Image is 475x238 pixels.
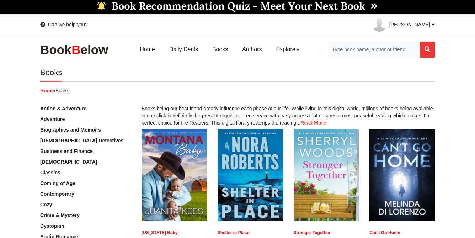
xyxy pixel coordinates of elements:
a: Classics [40,170,60,175]
h2: Can't Go Home [369,230,435,235]
span: Books [55,88,69,94]
img: user-default.png [372,17,386,32]
a: Coming of Age [40,180,75,186]
a: Shelter in Place [218,230,249,235]
h2: Stronger Together [294,230,359,235]
img: Shelter in Place [218,129,283,221]
p: / [40,87,435,94]
img: BookBelow Logo [40,42,111,57]
a: Action & Adventure [40,106,86,111]
h2: Shelter in Place [218,230,283,235]
a: Books [205,38,235,61]
span: [PERSON_NAME] [389,22,435,27]
a: [DEMOGRAPHIC_DATA] Detectives [40,138,123,143]
a: [DEMOGRAPHIC_DATA] [40,159,97,165]
a: Read More [300,120,326,126]
a: Daily Deals [162,38,205,61]
img: Montana Baby [142,129,207,221]
img: Can't Go Home [369,129,435,221]
a: Contemporary [40,191,74,197]
a: Authors [235,38,269,61]
a: Adventure [40,116,65,122]
img: Stronger Together [294,129,359,221]
a: Cozy [40,202,52,207]
div: Books being our best friend greatly influence each phase of our life. While living in this digita... [142,105,435,126]
a: Business and Finance [40,148,93,154]
button: Search [420,42,435,58]
input: Search for Books [328,42,420,58]
a: [US_STATE] Baby [142,230,178,235]
a: Can't Go Home [369,230,400,235]
a: Biographies and Memoirs [40,127,101,133]
h1: Books [40,68,62,82]
a: [PERSON_NAME] [367,15,435,35]
a: Home [133,38,162,61]
a: Can we help you? [40,21,88,28]
a: Crime & Mystery [40,212,80,218]
a: Stronger Together [294,230,331,235]
h2: Montana Baby [142,230,207,235]
a: Dystopian [40,223,64,229]
a: Explore [269,38,306,61]
a: Home [40,88,54,94]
